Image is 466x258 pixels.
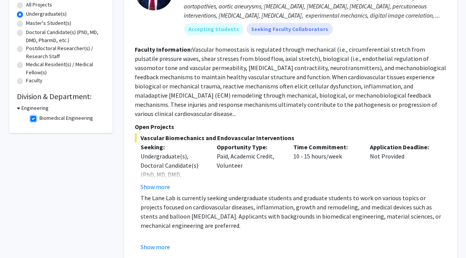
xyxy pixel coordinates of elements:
div: Undergraduate(s), Doctoral Candidate(s) (PhD, MD, DMD, PharmD, etc.) [141,152,206,188]
label: Medical Resident(s) / Medical Fellow(s) [26,60,105,77]
b: Faculty Information: [135,46,192,53]
p: The Lane Lab is currently seeking undergraduate students and graduate students to work on various... [141,193,446,230]
label: All Projects [26,1,52,9]
label: Faculty [26,77,43,85]
button: Show more [141,182,170,191]
label: Master's Student(s) [26,19,71,27]
label: Undergraduate(s) [26,10,67,18]
p: Application Deadline: [370,142,435,152]
span: Vascular Biomechanics and Endovascular Interventions [135,133,446,142]
p: Time Commitment: [293,142,358,152]
fg-read-more: Vascular homeostasis is regulated through mechanical (i.e., circumferential stretch from pulsatil... [135,46,446,118]
iframe: Chat [6,224,33,252]
button: Show more [141,242,170,251]
label: Biomedical Engineering [39,114,93,122]
h3: Engineering [21,104,49,112]
label: Doctoral Candidate(s) (PhD, MD, DMD, PharmD, etc.) [26,28,105,44]
p: Opportunity Type: [217,142,282,152]
div: Paid, Academic Credit, Volunteer [211,142,288,191]
mat-chip: Seeking Faculty Collaborators [247,23,333,35]
div: Not Provided [364,142,441,191]
h2: Division & Department: [17,92,105,101]
p: Open Projects [135,122,446,131]
div: 10 - 15 hours/week [288,142,364,191]
p: Seeking: [141,142,206,152]
mat-chip: Accepting Students [184,23,244,35]
label: Postdoctoral Researcher(s) / Research Staff [26,44,105,60]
